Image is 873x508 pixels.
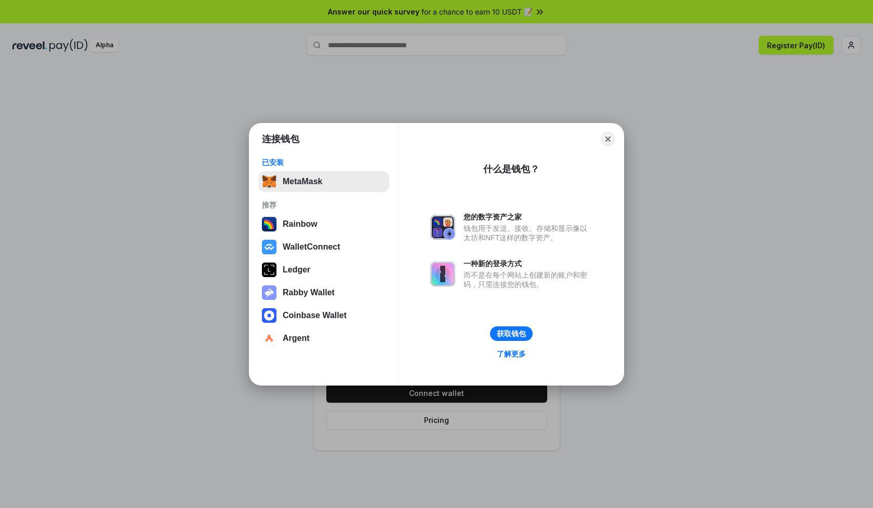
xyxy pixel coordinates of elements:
[259,305,389,326] button: Coinbase Wallet
[283,265,310,274] div: Ledger
[497,349,526,359] div: 了解更多
[464,270,592,289] div: 而不是在每个网站上创建新的账户和密码，只需连接您的钱包。
[483,163,539,175] div: 什么是钱包？
[262,308,276,323] img: svg+xml,%3Csvg%20width%3D%2228%22%20height%3D%2228%22%20viewBox%3D%220%200%2028%2028%22%20fill%3D...
[430,215,455,240] img: svg+xml,%3Csvg%20xmlns%3D%22http%3A%2F%2Fwww.w3.org%2F2000%2Fsvg%22%20fill%3D%22none%22%20viewBox...
[259,259,389,280] button: Ledger
[490,326,533,341] button: 获取钱包
[497,329,526,338] div: 获取钱包
[262,217,276,231] img: svg+xml,%3Csvg%20width%3D%22120%22%20height%3D%22120%22%20viewBox%3D%220%200%20120%20120%22%20fil...
[283,219,318,229] div: Rainbow
[601,132,615,146] button: Close
[430,262,455,286] img: svg+xml,%3Csvg%20xmlns%3D%22http%3A%2F%2Fwww.w3.org%2F2000%2Fsvg%22%20fill%3D%22none%22%20viewBox...
[283,311,347,320] div: Coinbase Wallet
[491,347,532,361] a: 了解更多
[259,328,389,349] button: Argent
[283,334,310,343] div: Argent
[262,263,276,277] img: svg+xml,%3Csvg%20xmlns%3D%22http%3A%2F%2Fwww.w3.org%2F2000%2Fsvg%22%20width%3D%2228%22%20height%3...
[464,212,592,222] div: 您的数字资产之家
[259,237,389,257] button: WalletConnect
[259,282,389,303] button: Rabby Wallet
[259,171,389,192] button: MetaMask
[262,331,276,346] img: svg+xml,%3Csvg%20width%3D%2228%22%20height%3D%2228%22%20viewBox%3D%220%200%2028%2028%22%20fill%3D...
[464,224,592,242] div: 钱包用于发送、接收、存储和显示像以太坊和NFT这样的数字资产。
[262,285,276,300] img: svg+xml,%3Csvg%20xmlns%3D%22http%3A%2F%2Fwww.w3.org%2F2000%2Fsvg%22%20fill%3D%22none%22%20viewBox...
[262,158,386,167] div: 已安装
[262,200,386,210] div: 推荐
[262,240,276,254] img: svg+xml,%3Csvg%20width%3D%2228%22%20height%3D%2228%22%20viewBox%3D%220%200%2028%2028%22%20fill%3D...
[283,242,340,252] div: WalletConnect
[464,259,592,268] div: 一种新的登录方式
[283,288,335,297] div: Rabby Wallet
[283,177,322,186] div: MetaMask
[259,214,389,235] button: Rainbow
[262,133,299,145] h1: 连接钱包
[262,174,276,189] img: svg+xml,%3Csvg%20fill%3D%22none%22%20height%3D%2233%22%20viewBox%3D%220%200%2035%2033%22%20width%...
